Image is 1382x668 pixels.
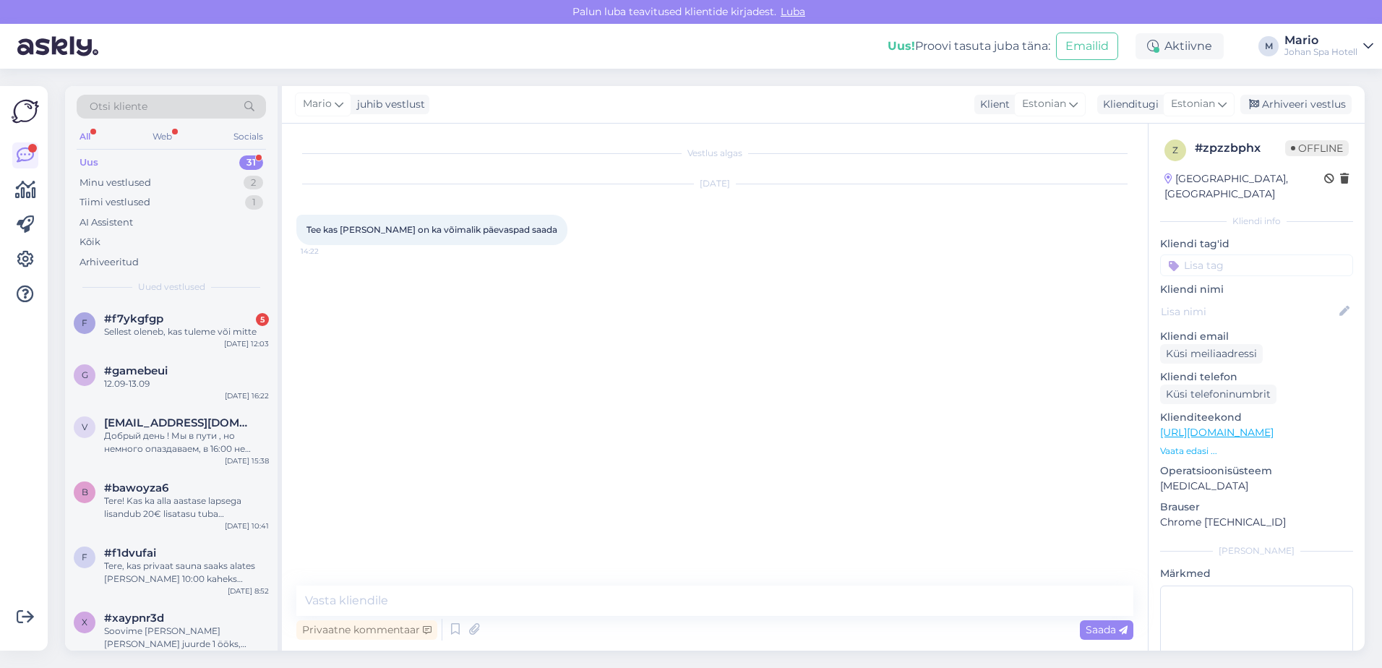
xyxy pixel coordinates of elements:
span: 14:22 [301,246,355,257]
div: Klient [974,97,1010,112]
div: [DATE] 8:52 [228,586,269,596]
div: Tiimi vestlused [80,195,150,210]
div: Kõik [80,235,100,249]
div: Mario [1284,35,1357,46]
span: b [82,487,88,497]
p: [MEDICAL_DATA] [1160,479,1353,494]
img: Askly Logo [12,98,39,125]
p: Klienditeekond [1160,410,1353,425]
div: Добрый день ! Мы в пути , но немного опаздаваем, в 16:00 не успеем. С уважением [PERSON_NAME] [PH... [104,429,269,455]
div: Johan Spa Hotell [1284,46,1357,58]
span: Saada [1086,623,1128,636]
div: Klienditugi [1097,97,1159,112]
div: All [77,127,93,146]
p: Brauser [1160,500,1353,515]
button: Emailid [1056,33,1118,60]
div: 1 [245,195,263,210]
div: [DATE] [296,177,1133,190]
div: Arhiveeri vestlus [1240,95,1352,114]
div: M [1258,36,1279,56]
a: [URL][DOMAIN_NAME] [1160,426,1274,439]
span: v [82,421,87,432]
div: [GEOGRAPHIC_DATA], [GEOGRAPHIC_DATA] [1164,171,1324,202]
p: Kliendi tag'id [1160,236,1353,252]
span: Luba [776,5,810,18]
div: [PERSON_NAME] [1160,544,1353,557]
div: [DATE] 12:03 [224,338,269,349]
div: 5 [256,313,269,326]
span: Estonian [1171,96,1215,112]
div: Sellest oleneb, kas tuleme või mitte [104,325,269,338]
p: Chrome [TECHNICAL_ID] [1160,515,1353,530]
input: Lisa nimi [1161,304,1336,320]
span: #bawoyza6 [104,481,168,494]
span: Tee kas [PERSON_NAME] on ka võimalik päevaspad saada [306,224,557,235]
span: #f1dvufai [104,547,156,560]
div: Socials [231,127,266,146]
div: Arhiveeritud [80,255,139,270]
span: #gamebeui [104,364,168,377]
div: Privaatne kommentaar [296,620,437,640]
div: 31 [239,155,263,170]
div: Tere, kas privaat sauna saaks alates [PERSON_NAME] 10:00 kaheks tunniks? [104,560,269,586]
span: x [82,617,87,628]
div: 2 [244,176,263,190]
div: AI Assistent [80,215,133,230]
p: Operatsioonisüsteem [1160,463,1353,479]
div: Proovi tasuta juba täna: [888,38,1050,55]
div: juhib vestlust [351,97,425,112]
div: Küsi telefoninumbrit [1160,385,1276,404]
span: f [82,317,87,328]
div: Soovime [PERSON_NAME] [PERSON_NAME] juurde 1 ööks, kasutada ka spa mõnusid [104,625,269,651]
a: MarioJohan Spa Hotell [1284,35,1373,58]
span: Offline [1285,140,1349,156]
span: #xaypnr3d [104,612,164,625]
div: Kliendi info [1160,215,1353,228]
input: Lisa tag [1160,254,1353,276]
div: Küsi meiliaadressi [1160,344,1263,364]
span: Mario [303,96,332,112]
div: [DATE] 10:41 [225,521,269,531]
div: 12.09-13.09 [104,377,269,390]
b: Uus! [888,39,915,53]
div: [DATE] 15:38 [225,455,269,466]
p: Märkmed [1160,566,1353,581]
div: Tere! Kas ka alla aastase lapsega lisandub 20€ lisatasu tuba broneerides? [104,494,269,521]
span: Estonian [1022,96,1066,112]
span: Otsi kliente [90,99,147,114]
p: Vaata edasi ... [1160,445,1353,458]
span: vladocek@inbox.lv [104,416,254,429]
p: Kliendi nimi [1160,282,1353,297]
div: [DATE] 16:22 [225,390,269,401]
div: Minu vestlused [80,176,151,190]
div: # zpzzbphx [1195,140,1285,157]
p: Kliendi email [1160,329,1353,344]
span: z [1172,145,1178,155]
div: Vestlus algas [296,147,1133,160]
span: #f7ykgfgp [104,312,163,325]
span: f [82,552,87,562]
div: Aktiivne [1136,33,1224,59]
div: Web [150,127,175,146]
span: g [82,369,88,380]
span: Uued vestlused [138,281,205,294]
div: Uus [80,155,98,170]
p: Kliendi telefon [1160,369,1353,385]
